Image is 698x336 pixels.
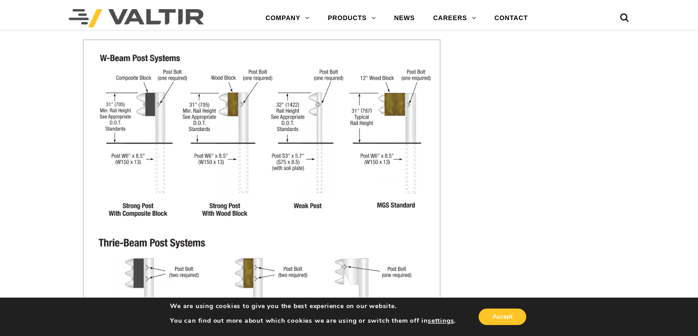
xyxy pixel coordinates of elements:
a: CONTACT [485,9,537,27]
button: Accept [479,309,526,325]
a: CAREERS [424,9,485,27]
a: COMPANY [256,9,319,27]
p: You can find out more about which cookies we are using or switch them off in . [170,317,456,325]
a: PRODUCTS [319,9,385,27]
p: We are using cookies to give you the best experience on our website. [170,302,456,310]
button: settings [428,317,454,325]
img: Valtir [69,9,204,27]
a: NEWS [385,9,424,27]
